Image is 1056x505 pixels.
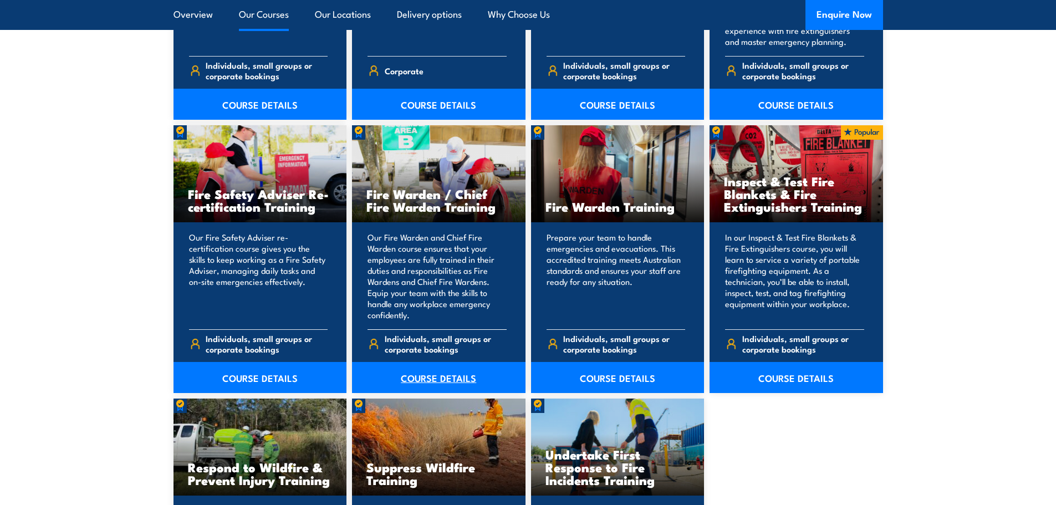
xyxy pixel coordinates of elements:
[189,232,328,320] p: Our Fire Safety Adviser re-certification course gives you the skills to keep working as a Fire Sa...
[545,448,690,486] h3: Undertake First Response to Fire Incidents Training
[385,333,507,354] span: Individuals, small groups or corporate bookings
[742,60,864,81] span: Individuals, small groups or corporate bookings
[174,89,347,120] a: COURSE DETAILS
[352,89,526,120] a: COURSE DETAILS
[206,60,328,81] span: Individuals, small groups or corporate bookings
[563,60,685,81] span: Individuals, small groups or corporate bookings
[368,232,507,320] p: Our Fire Warden and Chief Fire Warden course ensures that your employees are fully trained in the...
[710,362,883,393] a: COURSE DETAILS
[742,333,864,354] span: Individuals, small groups or corporate bookings
[724,175,869,213] h3: Inspect & Test Fire Blankets & Fire Extinguishers Training
[531,362,705,393] a: COURSE DETAILS
[366,187,511,213] h3: Fire Warden / Chief Fire Warden Training
[188,187,333,213] h3: Fire Safety Adviser Re-certification Training
[174,362,347,393] a: COURSE DETAILS
[547,232,686,320] p: Prepare your team to handle emergencies and evacuations. This accredited training meets Australia...
[206,333,328,354] span: Individuals, small groups or corporate bookings
[710,89,883,120] a: COURSE DETAILS
[531,89,705,120] a: COURSE DETAILS
[545,200,690,213] h3: Fire Warden Training
[188,461,333,486] h3: Respond to Wildfire & Prevent Injury Training
[725,232,864,320] p: In our Inspect & Test Fire Blankets & Fire Extinguishers course, you will learn to service a vari...
[563,333,685,354] span: Individuals, small groups or corporate bookings
[366,461,511,486] h3: Suppress Wildfire Training
[352,362,526,393] a: COURSE DETAILS
[385,62,424,79] span: Corporate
